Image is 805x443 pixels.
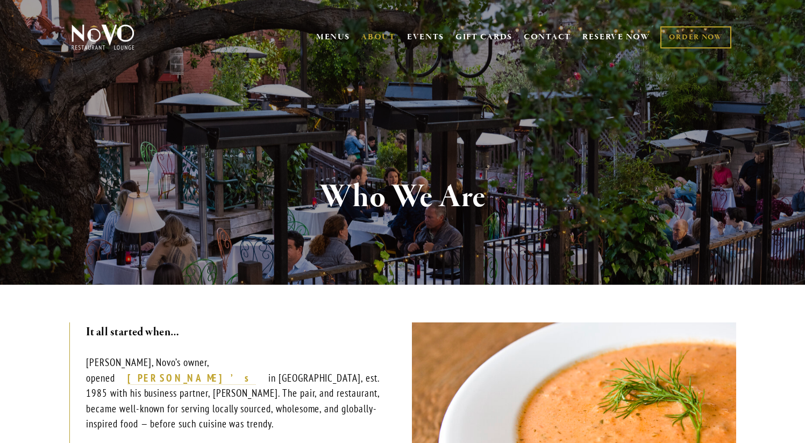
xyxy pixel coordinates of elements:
[86,355,393,432] p: [PERSON_NAME], Novo’s owner, opened in [GEOGRAPHIC_DATA], est. 1985 with his business partner, [P...
[455,27,512,47] a: GIFT CARDS
[660,26,731,48] a: ORDER NOW
[127,371,256,385] a: [PERSON_NAME]’s
[316,32,350,43] a: MENUS
[69,24,137,51] img: Novo Restaurant &amp; Lounge
[319,177,486,217] strong: Who We Are
[361,32,396,43] a: ABOUT
[582,27,650,47] a: RESERVE NOW
[86,325,180,340] strong: It all started when…
[127,371,256,384] strong: [PERSON_NAME]’s
[524,27,571,47] a: CONTACT
[407,32,444,43] a: EVENTS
